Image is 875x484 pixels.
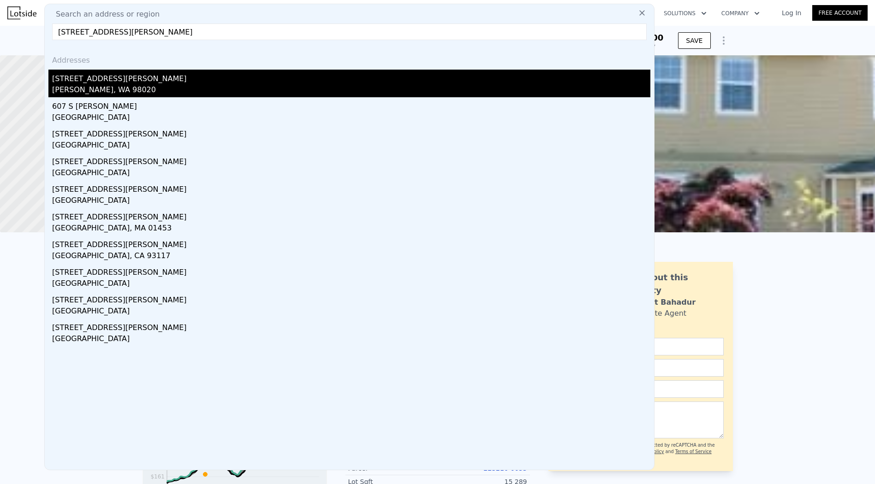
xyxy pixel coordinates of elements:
[771,8,812,18] a: Log In
[617,442,723,462] div: This site is protected by reCAPTCHA and the Google and apply.
[52,306,650,319] div: [GEOGRAPHIC_DATA]
[621,297,696,308] div: Siddhant Bahadur
[52,223,650,236] div: [GEOGRAPHIC_DATA], MA 01453
[52,319,650,333] div: [STREET_ADDRESS][PERSON_NAME]
[52,180,650,195] div: [STREET_ADDRESS][PERSON_NAME]
[52,84,650,97] div: [PERSON_NAME], WA 98020
[52,24,647,40] input: Enter an address, city, region, neighborhood or zip code
[714,31,733,50] button: Show Options
[52,112,650,125] div: [GEOGRAPHIC_DATA]
[52,70,650,84] div: [STREET_ADDRESS][PERSON_NAME]
[52,97,650,112] div: 607 S [PERSON_NAME]
[52,250,650,263] div: [GEOGRAPHIC_DATA], CA 93117
[52,333,650,346] div: [GEOGRAPHIC_DATA]
[656,5,714,22] button: Solutions
[52,208,650,223] div: [STREET_ADDRESS][PERSON_NAME]
[52,125,650,140] div: [STREET_ADDRESS][PERSON_NAME]
[150,473,165,480] tspan: $161
[52,195,650,208] div: [GEOGRAPHIC_DATA]
[714,5,767,22] button: Company
[52,278,650,291] div: [GEOGRAPHIC_DATA]
[675,449,712,454] a: Terms of Service
[52,167,650,180] div: [GEOGRAPHIC_DATA]
[7,6,36,19] img: Lotside
[48,47,650,70] div: Addresses
[621,271,724,297] div: Ask about this property
[812,5,868,21] a: Free Account
[52,236,650,250] div: [STREET_ADDRESS][PERSON_NAME]
[52,291,650,306] div: [STREET_ADDRESS][PERSON_NAME]
[678,32,710,49] button: SAVE
[52,263,650,278] div: [STREET_ADDRESS][PERSON_NAME]
[48,9,160,20] span: Search an address or region
[52,153,650,167] div: [STREET_ADDRESS][PERSON_NAME]
[52,140,650,153] div: [GEOGRAPHIC_DATA]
